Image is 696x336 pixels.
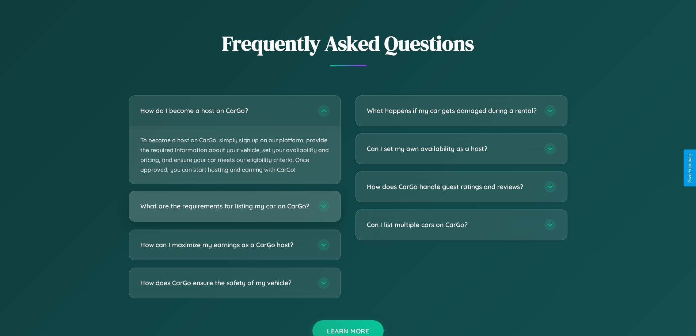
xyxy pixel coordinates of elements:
h3: What happens if my car gets damaged during a rental? [367,106,537,115]
h3: How can I maximize my earnings as a CarGo host? [140,241,311,250]
h2: Frequently Asked Questions [129,29,567,57]
h3: How does CarGo handle guest ratings and reviews? [367,182,537,191]
h3: What are the requirements for listing my car on CarGo? [140,202,311,211]
h3: Can I list multiple cars on CarGo? [367,220,537,229]
h3: How do I become a host on CarGo? [140,106,311,115]
p: To become a host on CarGo, simply sign up on our platform, provide the required information about... [129,126,341,184]
h3: Can I set my own availability as a host? [367,144,537,153]
h3: How does CarGo ensure the safety of my vehicle? [140,279,311,288]
div: Give Feedback [687,153,692,183]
